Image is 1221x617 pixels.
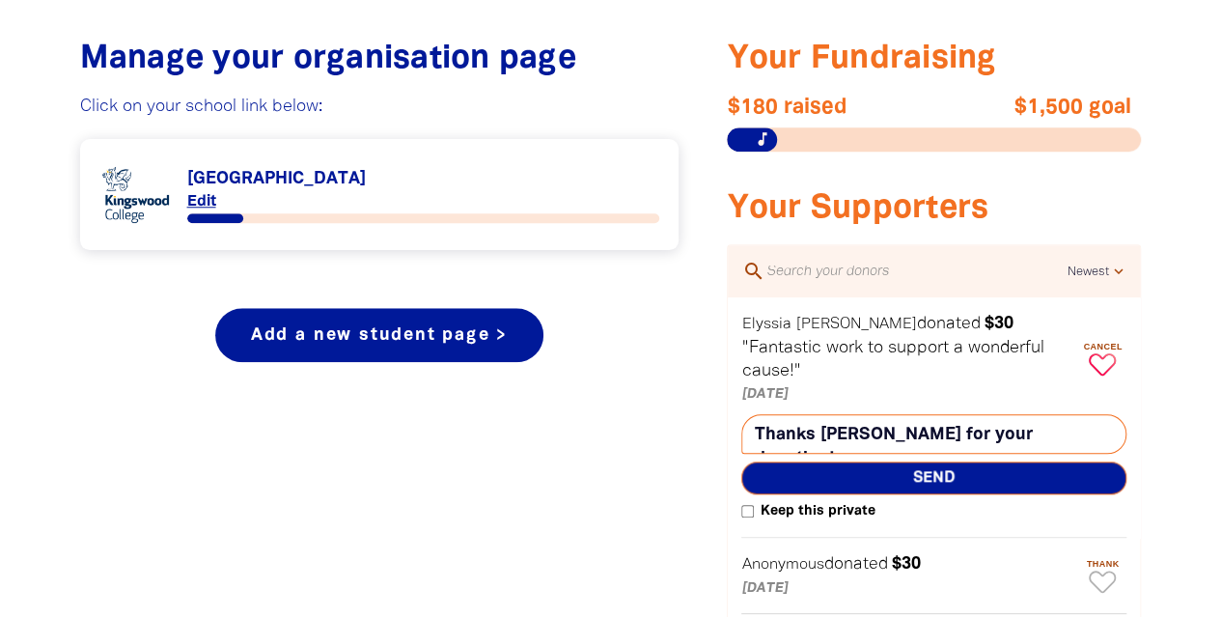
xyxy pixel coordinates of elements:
span: Keep this private [754,500,874,523]
div: Paginated content [99,158,660,231]
textarea: Thanks [PERSON_NAME] for your donation! [741,414,1126,454]
span: donated [823,556,887,572]
span: Your Supporters [727,194,988,224]
button: Send [741,462,1126,494]
label: Keep this private [741,500,874,523]
em: $30 [891,556,920,572]
input: Search your donors [764,259,1067,284]
input: Keep this private [741,505,754,518]
span: donated [916,316,980,331]
button: Thank [1078,551,1126,601]
em: $30 [984,316,1013,331]
p: "Fantastic work to support a wonderful cause!" [741,337,1074,383]
em: Elyssia [741,318,791,331]
p: Click on your school link below: [80,96,680,119]
span: Manage your organisation page [80,44,576,74]
span: Your Fundraising [727,44,996,74]
span: $1,500 goal [924,96,1131,119]
p: [DATE] [741,577,1074,601]
i: search [741,260,764,283]
span: Cancel [1078,342,1126,351]
span: $180 raised [727,96,934,119]
em: Anonymous [741,558,823,572]
i: music_note [754,130,771,148]
span: Thank [1078,559,1126,569]
a: Add a new student page > [215,308,543,362]
em: [PERSON_NAME] [795,318,916,331]
button: Cancel [1078,334,1126,383]
p: [DATE] [741,383,1074,407]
